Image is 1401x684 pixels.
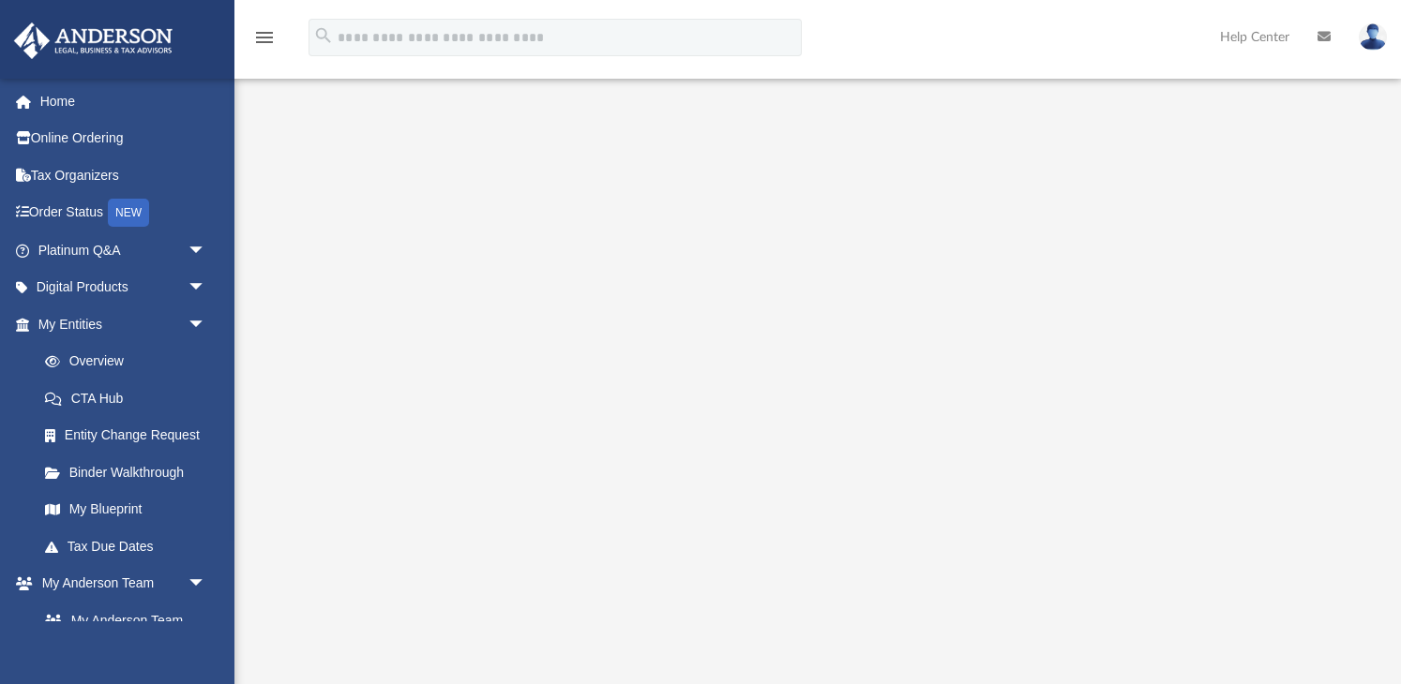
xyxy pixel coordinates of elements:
img: User Pic [1359,23,1387,51]
span: arrow_drop_down [188,231,225,270]
span: arrow_drop_down [188,269,225,307]
a: Tax Due Dates [26,528,234,565]
a: menu [253,36,276,49]
a: My Blueprint [26,491,225,528]
a: Platinum Q&Aarrow_drop_down [13,231,234,269]
a: Tax Organizers [13,156,234,194]
a: Overview [26,343,234,380]
a: Home [13,82,234,120]
div: NEW [108,199,149,227]
a: Digital Productsarrow_drop_down [13,269,234,306]
a: Online Ordering [13,120,234,157]
a: My Entitiesarrow_drop_down [13,305,234,343]
a: CTA Hub [26,379,234,417]
a: Order StatusNEW [13,194,234,232]
a: Binder Walkthrough [26,454,234,491]
i: search [313,25,334,46]
a: My Anderson Teamarrow_drop_down [13,565,225,602]
span: arrow_drop_down [188,305,225,344]
i: menu [253,26,276,49]
a: My Anderson Team [26,602,216,639]
img: Anderson Advisors Platinum Portal [8,22,178,59]
a: Entity Change Request [26,417,234,454]
span: arrow_drop_down [188,565,225,603]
